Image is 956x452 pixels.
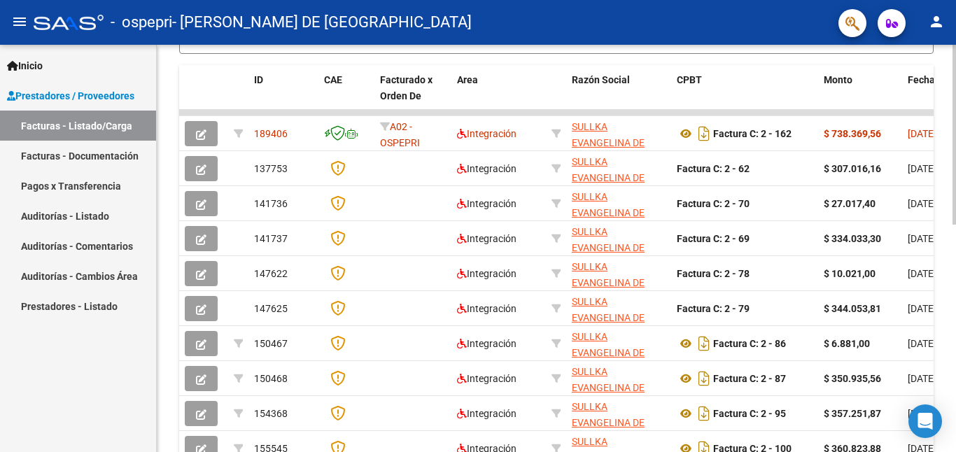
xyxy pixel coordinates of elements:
[254,128,288,139] span: 189406
[928,13,945,30] mat-icon: person
[824,408,881,419] strong: $ 357.251,87
[572,74,630,85] span: Razón Social
[380,74,433,101] span: Facturado x Orden De
[572,401,666,444] span: SULLKA EVANGELINA DE [GEOGRAPHIC_DATA]
[908,303,936,314] span: [DATE]
[572,156,666,199] span: SULLKA EVANGELINA DE [GEOGRAPHIC_DATA]
[457,74,478,85] span: Area
[824,163,881,174] strong: $ 307.016,16
[457,128,516,139] span: Integración
[677,303,750,314] strong: Factura C: 2 - 79
[254,303,288,314] span: 147625
[457,198,516,209] span: Integración
[324,74,342,85] span: CAE
[7,58,43,73] span: Inicio
[11,13,28,30] mat-icon: menu
[713,408,786,419] strong: Factura C: 2 - 95
[254,74,263,85] span: ID
[824,233,881,244] strong: $ 334.033,30
[695,332,713,355] i: Descargar documento
[572,261,666,304] span: SULLKA EVANGELINA DE [GEOGRAPHIC_DATA]
[572,294,666,323] div: 27414092204
[572,224,666,253] div: 27414092204
[908,338,936,349] span: [DATE]
[572,399,666,428] div: 27414092204
[380,121,420,148] span: A02 - OSPEPRI
[318,65,374,127] datatable-header-cell: CAE
[572,154,666,183] div: 27414092204
[713,128,792,139] strong: Factura C: 2 - 162
[908,163,936,174] span: [DATE]
[677,198,750,209] strong: Factura C: 2 - 70
[572,189,666,218] div: 27414092204
[695,367,713,390] i: Descargar documento
[254,198,288,209] span: 141736
[677,233,750,244] strong: Factura C: 2 - 69
[451,65,546,127] datatable-header-cell: Area
[111,7,172,38] span: - ospepri
[254,338,288,349] span: 150467
[374,65,451,127] datatable-header-cell: Facturado x Orden De
[824,303,881,314] strong: $ 344.053,81
[695,122,713,145] i: Descargar documento
[572,331,666,374] span: SULLKA EVANGELINA DE [GEOGRAPHIC_DATA]
[457,303,516,314] span: Integración
[572,119,666,148] div: 27414092204
[572,296,666,339] span: SULLKA EVANGELINA DE [GEOGRAPHIC_DATA]
[254,233,288,244] span: 141737
[572,226,666,269] span: SULLKA EVANGELINA DE [GEOGRAPHIC_DATA]
[908,268,936,279] span: [DATE]
[254,268,288,279] span: 147622
[254,163,288,174] span: 137753
[572,329,666,358] div: 27414092204
[172,7,472,38] span: - [PERSON_NAME] DE [GEOGRAPHIC_DATA]
[818,65,902,127] datatable-header-cell: Monto
[572,259,666,288] div: 27414092204
[824,268,876,279] strong: $ 10.021,00
[572,364,666,393] div: 27414092204
[908,233,936,244] span: [DATE]
[908,198,936,209] span: [DATE]
[908,128,936,139] span: [DATE]
[457,338,516,349] span: Integración
[824,128,881,139] strong: $ 738.369,56
[908,404,942,438] div: Open Intercom Messenger
[457,408,516,419] span: Integración
[572,121,666,164] span: SULLKA EVANGELINA DE [GEOGRAPHIC_DATA]
[457,268,516,279] span: Integración
[566,65,671,127] datatable-header-cell: Razón Social
[824,198,876,209] strong: $ 27.017,40
[695,402,713,425] i: Descargar documento
[908,373,936,384] span: [DATE]
[824,338,870,349] strong: $ 6.881,00
[254,373,288,384] span: 150468
[572,191,666,234] span: SULLKA EVANGELINA DE [GEOGRAPHIC_DATA]
[908,408,936,419] span: [DATE]
[7,88,134,104] span: Prestadores / Proveedores
[457,163,516,174] span: Integración
[457,373,516,384] span: Integración
[824,74,852,85] span: Monto
[677,268,750,279] strong: Factura C: 2 - 78
[671,65,818,127] datatable-header-cell: CPBT
[572,366,666,409] span: SULLKA EVANGELINA DE [GEOGRAPHIC_DATA]
[824,373,881,384] strong: $ 350.935,56
[248,65,318,127] datatable-header-cell: ID
[457,233,516,244] span: Integración
[713,373,786,384] strong: Factura C: 2 - 87
[254,408,288,419] span: 154368
[677,163,750,174] strong: Factura C: 2 - 62
[677,74,702,85] span: CPBT
[713,338,786,349] strong: Factura C: 2 - 86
